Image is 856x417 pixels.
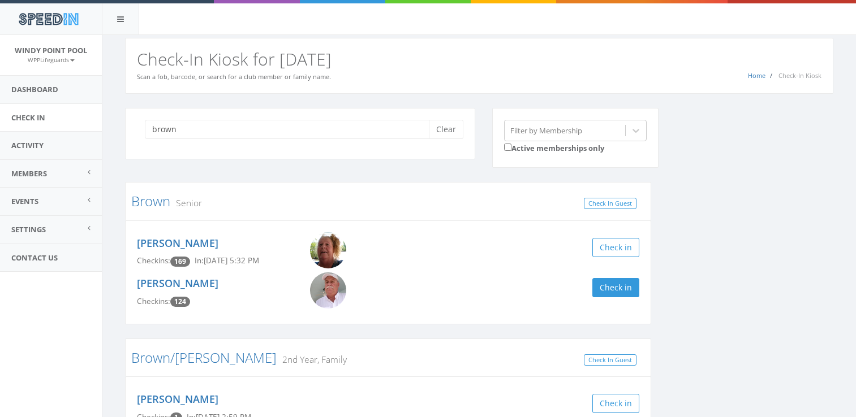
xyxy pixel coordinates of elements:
span: Checkins: [137,255,170,266]
small: WPPLifeguards [28,56,75,64]
a: [PERSON_NAME] [137,276,218,290]
span: Settings [11,224,46,234]
span: Members [11,168,47,179]
a: Check In Guest [584,354,636,366]
span: Checkin count [170,257,190,267]
span: Windy Point Pool [15,45,87,55]
button: Check in [592,394,639,413]
a: Brown/[PERSON_NAME] [131,348,277,367]
div: Filter by Membership [510,125,582,136]
input: Active memberships only [504,144,511,151]
span: Checkins: [137,296,170,306]
span: Events [11,196,38,206]
button: Check in [592,238,639,257]
span: Checkin count [170,297,190,307]
img: Doug_Morrissette.png [310,272,346,309]
small: Senior [170,197,202,209]
small: 2nd Year, Family [277,353,347,366]
a: WPPLifeguards [28,54,75,64]
span: In: [DATE] 5:32 PM [195,255,259,266]
img: speedin_logo.png [13,8,84,29]
a: Check In Guest [584,198,636,210]
button: Clear [429,120,463,139]
label: Active memberships only [504,141,604,154]
a: [PERSON_NAME] [137,392,218,406]
a: Brown [131,192,170,210]
img: Marjie_Brown.png [310,232,346,268]
span: Contact Us [11,253,58,263]
a: [PERSON_NAME] [137,236,218,250]
a: Home [748,71,765,80]
small: Scan a fob, barcode, or search for a club member or family name. [137,72,331,81]
input: Search a name to check in [145,120,437,139]
span: Check-In Kiosk [778,71,821,80]
button: Check in [592,278,639,297]
h2: Check-In Kiosk for [DATE] [137,50,821,68]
